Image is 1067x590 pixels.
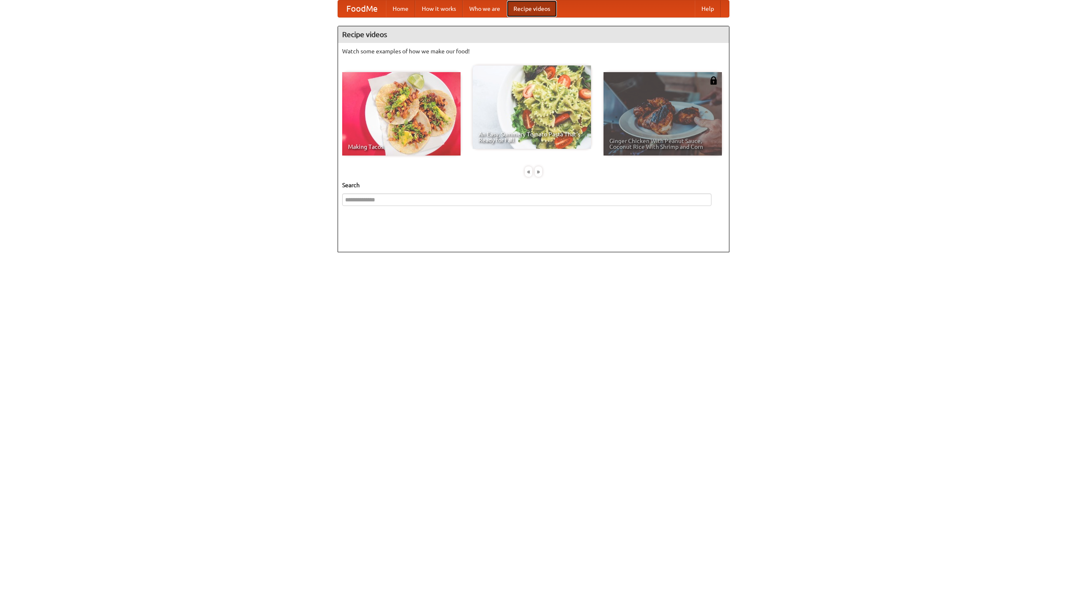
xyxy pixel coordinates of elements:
span: An Easy, Summery Tomato Pasta That's Ready for Fall [478,131,585,143]
img: 483408.png [709,76,718,85]
a: How it works [415,0,463,17]
a: Who we are [463,0,507,17]
h5: Search [342,181,725,189]
a: An Easy, Summery Tomato Pasta That's Ready for Fall [473,65,591,149]
p: Watch some examples of how we make our food! [342,47,725,55]
a: Recipe videos [507,0,557,17]
a: FoodMe [338,0,386,17]
a: Home [386,0,415,17]
h4: Recipe videos [338,26,729,43]
div: » [535,166,542,177]
div: « [525,166,532,177]
span: Making Tacos [348,144,455,150]
a: Help [695,0,721,17]
a: Making Tacos [342,72,461,156]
